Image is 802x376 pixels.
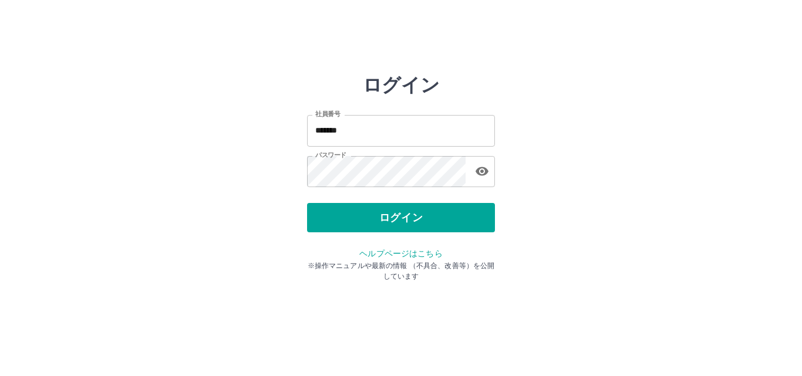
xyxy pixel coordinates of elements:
[307,260,495,282] p: ※操作マニュアルや最新の情報 （不具合、改善等）を公開しています
[359,249,442,258] a: ヘルプページはこちら
[307,203,495,232] button: ログイン
[315,151,346,160] label: パスワード
[315,110,340,118] label: 社員番号
[363,74,440,96] h2: ログイン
